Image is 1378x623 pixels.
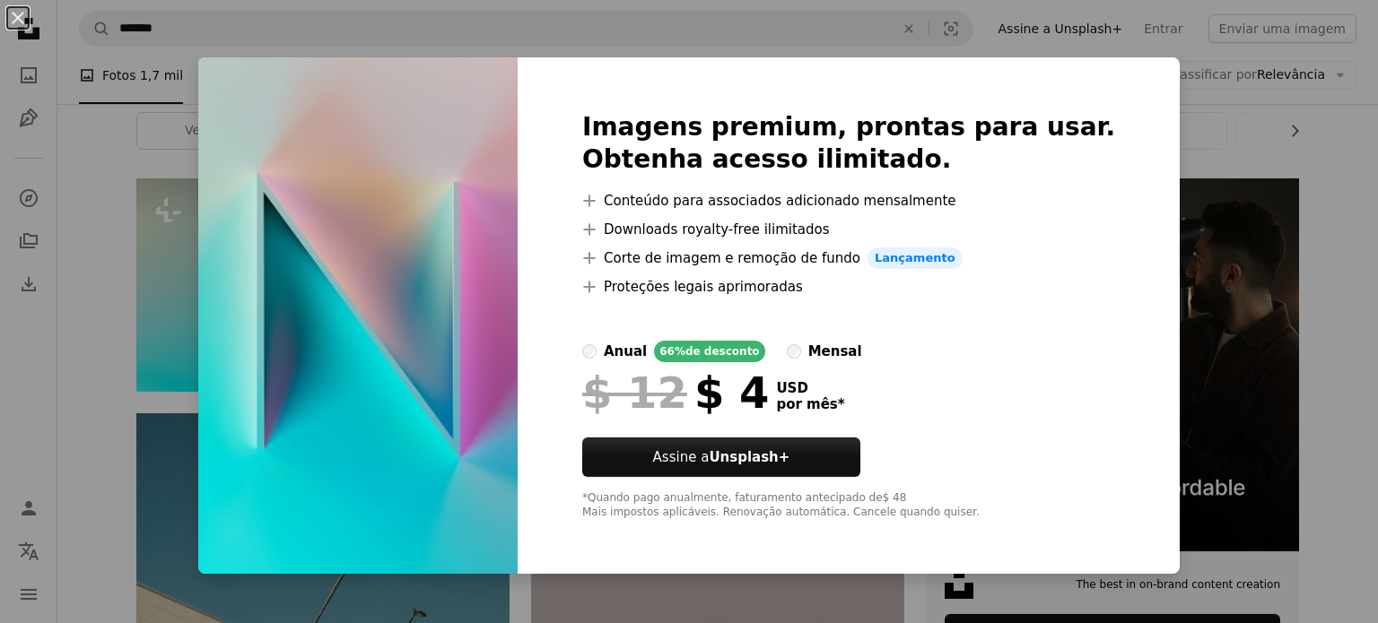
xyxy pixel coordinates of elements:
[808,341,862,362] div: mensal
[582,369,769,416] div: $ 4
[776,396,844,412] span: por mês *
[868,247,963,269] span: Lançamento
[198,57,518,574] img: premium_photo-1669530958591-15cbad83785b
[582,369,687,416] span: $ 12
[582,437,860,477] button: Assine aUnsplash+
[582,491,1115,520] div: *Quando pago anualmente, faturamento antecipado de $ 48 Mais impostos aplicáveis. Renovação autom...
[582,219,1115,240] li: Downloads royalty-free ilimitados
[582,344,597,359] input: anual66%de desconto
[709,449,789,465] strong: Unsplash+
[582,247,1115,269] li: Corte de imagem e remoção de fundo
[582,276,1115,298] li: Proteções legais aprimoradas
[582,190,1115,212] li: Conteúdo para associados adicionado mensalmente
[654,341,764,362] div: 66% de desconto
[776,380,844,396] span: USD
[787,344,801,359] input: mensal
[604,341,647,362] div: anual
[582,111,1115,176] h2: Imagens premium, prontas para usar. Obtenha acesso ilimitado.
